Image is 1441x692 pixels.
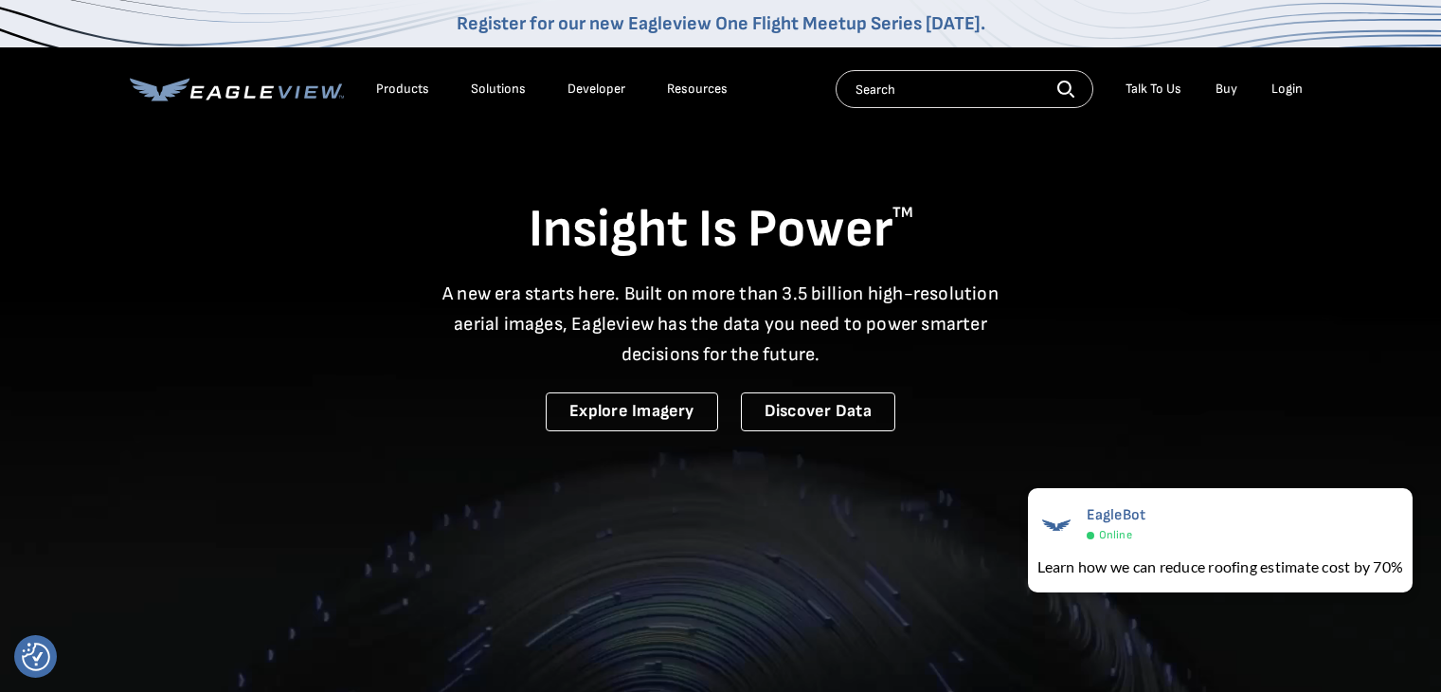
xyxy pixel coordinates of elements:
input: Search [836,70,1093,108]
div: Resources [667,81,728,98]
img: EagleBot [1037,506,1075,544]
div: Solutions [471,81,526,98]
div: Learn how we can reduce roofing estimate cost by 70% [1037,555,1403,578]
a: Explore Imagery [546,392,718,431]
div: Login [1271,81,1303,98]
sup: TM [892,204,913,222]
span: EagleBot [1087,506,1146,524]
a: Register for our new Eagleview One Flight Meetup Series [DATE]. [457,12,985,35]
h1: Insight Is Power [130,197,1312,264]
button: Consent Preferences [22,643,50,671]
p: A new era starts here. Built on more than 3.5 billion high-resolution aerial images, Eagleview ha... [431,279,1011,370]
a: Developer [567,81,625,98]
div: Products [376,81,429,98]
a: Discover Data [741,392,895,431]
div: Talk To Us [1126,81,1181,98]
img: Revisit consent button [22,643,50,671]
a: Buy [1216,81,1237,98]
span: Online [1099,528,1132,542]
